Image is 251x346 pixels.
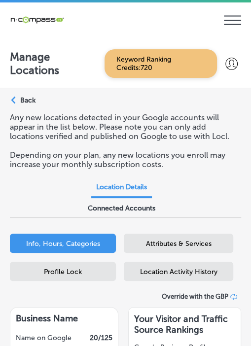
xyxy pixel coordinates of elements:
[10,15,64,24] img: 660ab0bf-5cc7-4cb8-ba1c-48b5ae0f18e60NCTV_CLogo_TV_Black_-500x88.png
[96,183,147,191] span: Location Details
[26,26,108,34] div: Domain: [DOMAIN_NAME]
[26,240,100,248] span: Info, Hours, Categories
[88,204,155,212] span: Connected Accounts
[146,240,212,248] span: Attributes & Services
[140,268,217,276] span: Location Activity History
[44,268,82,276] span: Profile Lock
[16,313,112,324] h3: Business Name
[10,50,100,77] p: Manage Locations
[37,58,88,65] div: Domain Overview
[98,57,106,65] img: tab_keywords_by_traffic_grey.svg
[109,58,166,65] div: Keywords by Traffic
[105,49,217,78] span: Keyword Ranking Credits: 720
[10,150,241,169] p: Depending on your plan, any new locations you enroll may increase your monthly subscription costs.
[161,293,228,300] span: Override with the GBP
[90,334,112,342] label: 20 /125
[27,57,35,65] img: tab_domain_overview_orange.svg
[16,16,24,24] img: logo_orange.svg
[28,16,48,24] div: v 4.0.25
[20,96,36,104] p: Back
[10,113,241,141] p: Any new locations detected in your Google accounts will appear in the list below. Please note you...
[134,313,235,335] h3: Your Visitor and Traffic Source Rankings
[16,26,24,34] img: website_grey.svg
